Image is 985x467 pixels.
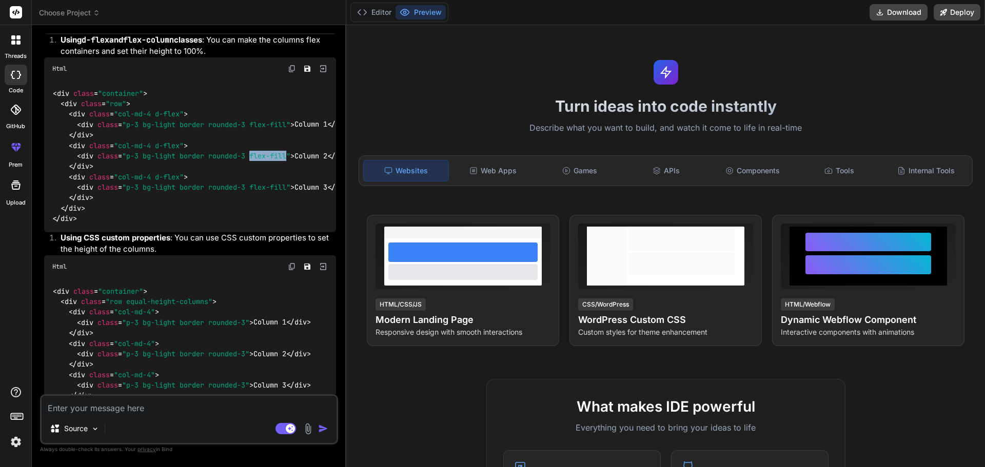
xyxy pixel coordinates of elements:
[578,327,753,337] p: Custom styles for theme enhancement
[6,122,25,131] label: GitHub
[77,193,89,202] span: div
[73,141,85,150] span: div
[77,120,294,129] span: < = >
[77,328,89,337] span: div
[73,89,94,98] span: class
[9,86,23,95] label: code
[81,380,93,390] span: div
[114,172,184,181] span: "col-md-4 d-flex"
[69,370,159,379] span: < = >
[73,109,85,118] span: div
[73,307,85,316] span: div
[73,339,85,348] span: div
[69,204,81,213] span: div
[781,313,956,327] h4: Dynamic Webflow Component
[122,318,249,327] span: "p-3 bg-light border rounded-3"
[302,423,314,435] img: attachment
[69,391,93,400] span: </ >
[137,446,156,452] span: privacy
[300,259,314,274] button: Save file
[69,359,93,369] span: </ >
[77,359,89,369] span: div
[376,298,426,311] div: HTML/CSS/JS
[578,313,753,327] h4: WordPress Custom CSS
[53,89,147,98] span: < = >
[61,297,216,306] span: < = >
[114,141,184,150] span: "col-md-4 d-flex"
[81,349,93,358] span: div
[69,193,93,202] span: </ >
[97,151,118,160] span: class
[7,433,25,451] img: settings
[122,349,249,358] span: "p-3 bg-light border rounded-3"
[61,35,202,45] strong: Using and classes
[73,172,85,181] span: div
[294,318,307,327] span: div
[81,318,93,327] span: div
[286,380,311,390] span: </ >
[97,318,118,327] span: class
[9,160,23,169] label: prem
[353,5,396,19] button: Editor
[336,182,348,192] span: div
[81,99,102,108] span: class
[288,262,296,271] img: copy
[97,380,118,390] span: class
[89,307,110,316] span: class
[77,182,294,192] span: < = >
[97,182,118,192] span: class
[122,120,290,129] span: "p-3 bg-light border rounded-3 flex-fill"
[319,262,328,271] img: Open in Browser
[77,318,253,327] span: < = >
[870,4,928,21] button: Download
[52,65,67,73] span: Html
[73,370,85,379] span: div
[624,160,708,181] div: APIs
[114,307,155,316] span: "col-md-4"
[300,62,314,76] button: Save file
[65,297,77,306] span: div
[538,160,622,181] div: Games
[781,327,956,337] p: Interactive components with animations
[97,120,118,129] span: class
[52,232,336,255] li: : You can use CSS custom properties to set the height of the columns.
[82,35,109,45] code: d-flex
[352,97,979,115] h1: Turn ideas into code instantly
[61,214,73,223] span: div
[57,89,69,98] span: div
[61,233,170,242] strong: Using CSS custom properties
[396,5,446,19] button: Preview
[123,35,174,45] code: flex-column
[934,4,980,21] button: Deploy
[288,65,296,73] img: copy
[122,182,290,192] span: "p-3 bg-light border rounded-3 flex-fill"
[327,120,352,129] span: </ >
[77,130,89,139] span: div
[318,423,328,434] img: icon
[57,287,69,296] span: div
[797,160,882,181] div: Tools
[69,161,93,171] span: </ >
[77,380,253,390] span: < = >
[98,287,143,296] span: "container"
[114,370,155,379] span: "col-md-4"
[286,318,311,327] span: </ >
[81,120,93,129] span: div
[122,151,290,160] span: "p-3 bg-light border rounded-3 flex-fill"
[451,160,536,181] div: Web Apps
[106,297,212,306] span: "row equal-height-columns"
[6,198,26,207] label: Upload
[89,370,110,379] span: class
[77,391,89,400] span: div
[106,99,126,108] span: "row"
[327,182,352,192] span: </ >
[503,396,829,417] h2: What makes IDE powerful
[98,89,143,98] span: "container"
[73,287,94,296] span: class
[5,52,27,60] label: threads
[77,151,294,160] span: < = >
[69,328,93,337] span: </ >
[64,423,88,434] p: Source
[89,172,110,181] span: class
[69,141,188,150] span: < = >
